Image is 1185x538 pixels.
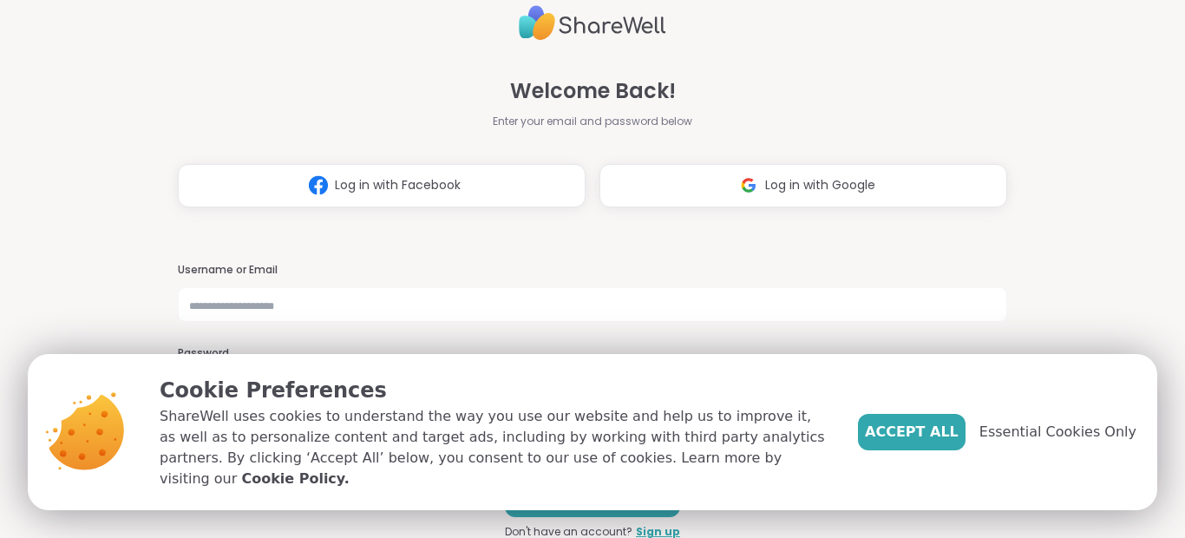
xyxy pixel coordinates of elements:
span: Essential Cookies Only [979,422,1136,443]
span: Log in with Google [765,176,875,194]
p: Cookie Preferences [160,375,830,406]
button: Log in with Google [599,164,1007,207]
span: Accept All [865,422,959,443]
button: Accept All [858,414,966,450]
button: Log in with Facebook [178,164,586,207]
span: Welcome Back! [510,75,676,107]
a: Cookie Policy. [241,469,349,489]
img: ShareWell Logomark [302,169,335,201]
p: ShareWell uses cookies to understand the way you use our website and help us to improve it, as we... [160,406,830,489]
span: Log in with Facebook [335,176,461,194]
span: Enter your email and password below [493,114,692,129]
img: ShareWell Logomark [732,169,765,201]
h3: Password [178,346,1007,361]
h3: Username or Email [178,263,1007,278]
